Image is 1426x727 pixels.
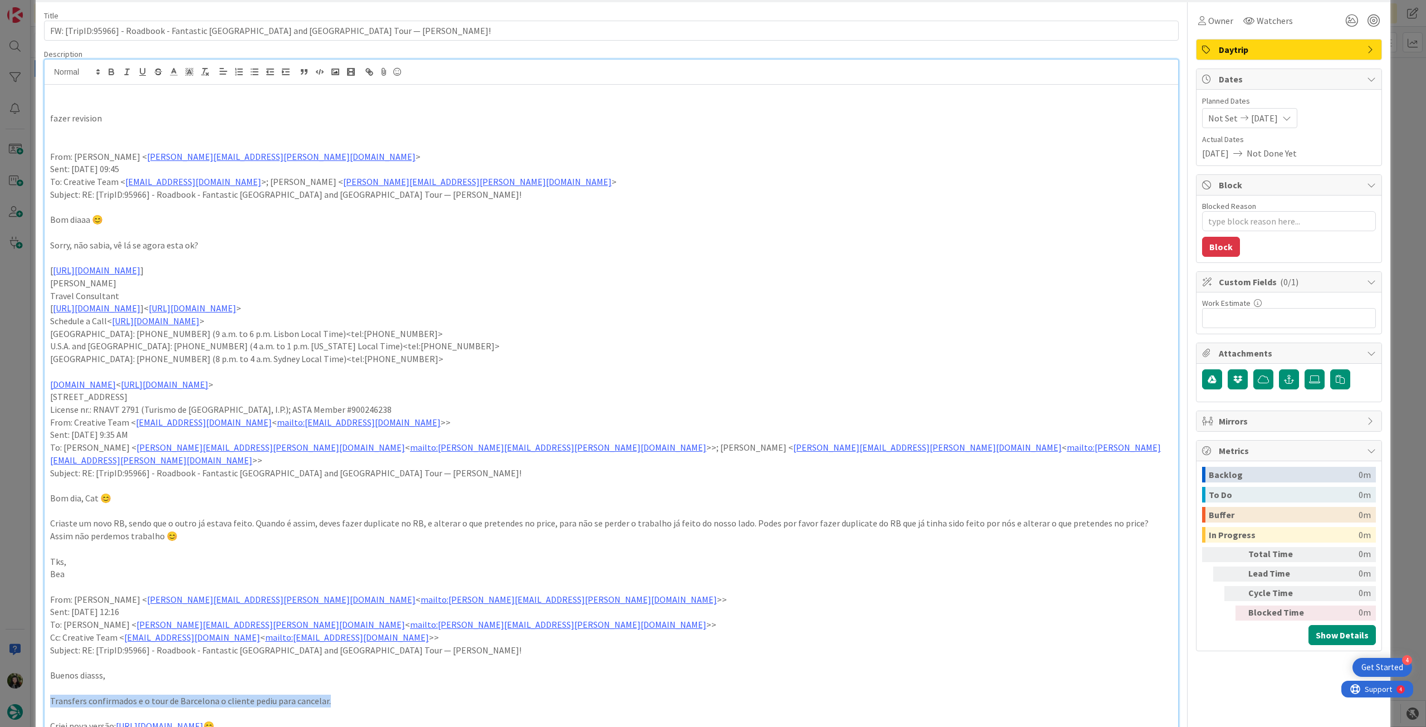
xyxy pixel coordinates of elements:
[50,315,1173,328] p: Schedule a Call< >
[1202,147,1229,160] span: [DATE]
[1248,606,1310,621] div: Blocked Time
[1314,547,1371,562] div: 0m
[50,378,1173,391] p: < >
[1314,606,1371,621] div: 0m
[50,606,1173,618] p: Sent: [DATE] 12:16
[1402,655,1412,665] div: 4
[50,467,1173,480] p: Subject: RE: [TripID:95966] - Roadbook - Fantastic [GEOGRAPHIC_DATA] and [GEOGRAPHIC_DATA] Tour —...
[1361,662,1403,673] div: Get Started
[1219,43,1361,56] span: Daytrip
[410,619,706,630] a: mailto:[PERSON_NAME][EMAIL_ADDRESS][PERSON_NAME][DOMAIN_NAME]
[1359,487,1371,502] div: 0m
[1280,276,1298,287] span: ( 0/1 )
[136,417,272,428] a: [EMAIL_ADDRESS][DOMAIN_NAME]
[50,593,1173,606] p: From: [PERSON_NAME] < < >>
[50,340,1173,353] p: U.S.A. and [GEOGRAPHIC_DATA]: [PHONE_NUMBER] (4 a.m. to 1 p.m. [US_STATE] Local Time)<tel:[PHONE_...
[1202,298,1251,308] label: Work Estimate
[136,442,405,453] a: [PERSON_NAME][EMAIL_ADDRESS][PERSON_NAME][DOMAIN_NAME]
[1219,72,1361,86] span: Dates
[1219,275,1361,289] span: Custom Fields
[50,669,1173,682] p: Buenos diasss,
[1219,347,1361,360] span: Attachments
[343,176,612,187] a: [PERSON_NAME][EMAIL_ADDRESS][PERSON_NAME][DOMAIN_NAME]
[53,265,140,276] a: [URL][DOMAIN_NAME]
[1209,487,1359,502] div: To Do
[50,555,1173,568] p: Tks,
[23,2,51,15] span: Support
[1208,14,1233,27] span: Owner
[1314,567,1371,582] div: 0m
[1359,467,1371,482] div: 0m
[1308,625,1376,645] button: Show Details
[50,441,1173,466] p: To: [PERSON_NAME] < < >>; [PERSON_NAME] < < >>
[147,594,416,605] a: [PERSON_NAME][EMAIL_ADDRESS][PERSON_NAME][DOMAIN_NAME]
[147,151,416,162] a: [PERSON_NAME][EMAIL_ADDRESS][PERSON_NAME][DOMAIN_NAME]
[50,112,1173,125] p: fazer revision
[50,618,1173,631] p: To: [PERSON_NAME] < < >>
[44,49,82,59] span: Description
[50,492,1173,505] p: Bom dia, Cat 😊
[125,176,261,187] a: [EMAIL_ADDRESS][DOMAIN_NAME]
[1202,201,1256,211] label: Blocked Reason
[50,150,1173,163] p: From: [PERSON_NAME] < >
[50,517,1173,542] p: Criaste um novo RB, sendo que o outro já estava feito. Quando é assim, deves fazer duplicate no R...
[50,416,1173,429] p: From: Creative Team < < >>
[50,163,1173,175] p: Sent: [DATE] 09:45
[50,695,1173,708] p: Transfers confirmados e o tour de Barcelona o cliente pediu para cancelar.
[1202,95,1376,107] span: Planned Dates
[793,442,1062,453] a: [PERSON_NAME][EMAIL_ADDRESS][PERSON_NAME][DOMAIN_NAME]
[50,631,1173,644] p: Cc: Creative Team < < >>
[50,428,1173,441] p: Sent: [DATE] 9:35 AM
[50,302,1173,315] p: [ ]< >
[1208,111,1238,125] span: Not Set
[1219,444,1361,457] span: Metrics
[1247,147,1297,160] span: Not Done Yet
[124,632,260,643] a: [EMAIL_ADDRESS][DOMAIN_NAME]
[1352,658,1412,677] div: Open Get Started checklist, remaining modules: 4
[50,353,1173,365] p: [GEOGRAPHIC_DATA]: [PHONE_NUMBER] (8 p.m. to 4 a.m. Sydney Local Time)<tel:[PHONE_NUMBER]>
[50,403,1173,416] p: License nr.: RNAVT 2791 (Turismo de [GEOGRAPHIC_DATA], I.P.); ASTA Member #900246238
[50,290,1173,302] p: Travel Consultant
[136,619,405,630] a: [PERSON_NAME][EMAIL_ADDRESS][PERSON_NAME][DOMAIN_NAME]
[50,264,1173,277] p: [ ]
[1359,507,1371,523] div: 0m
[112,315,199,326] a: [URL][DOMAIN_NAME]
[1209,527,1359,543] div: In Progress
[1359,527,1371,543] div: 0m
[265,632,429,643] a: mailto:[EMAIL_ADDRESS][DOMAIN_NAME]
[1202,134,1376,145] span: Actual Dates
[50,379,116,390] a: [DOMAIN_NAME]
[50,213,1173,226] p: Bom diaaa 😊
[44,11,58,21] label: Title
[1248,586,1310,601] div: Cycle Time
[1314,586,1371,601] div: 0m
[1219,178,1361,192] span: Block
[1209,467,1359,482] div: Backlog
[50,328,1173,340] p: [GEOGRAPHIC_DATA]: [PHONE_NUMBER] (9 a.m. to 6 p.m. Lisbon Local Time)<tel:[PHONE_NUMBER]>
[1248,547,1310,562] div: Total Time
[50,391,1173,403] p: [STREET_ADDRESS]
[44,21,1179,41] input: type card name here...
[1257,14,1293,27] span: Watchers
[1202,237,1240,257] button: Block
[421,594,717,605] a: mailto:[PERSON_NAME][EMAIL_ADDRESS][PERSON_NAME][DOMAIN_NAME]
[50,277,1173,290] p: [PERSON_NAME]
[1248,567,1310,582] div: Lead Time
[121,379,208,390] a: [URL][DOMAIN_NAME]
[149,302,236,314] a: [URL][DOMAIN_NAME]
[410,442,706,453] a: mailto:[PERSON_NAME][EMAIL_ADDRESS][PERSON_NAME][DOMAIN_NAME]
[50,239,1173,252] p: Sorry, não sabia, vê lá se agora esta ok?
[50,568,1173,580] p: Bea
[1219,414,1361,428] span: Mirrors
[50,442,1161,466] a: mailto:[PERSON_NAME][EMAIL_ADDRESS][PERSON_NAME][DOMAIN_NAME]
[1209,507,1359,523] div: Buffer
[277,417,441,428] a: mailto:[EMAIL_ADDRESS][DOMAIN_NAME]
[58,4,61,13] div: 4
[50,644,1173,657] p: Subject: RE: [TripID:95966] - Roadbook - Fantastic [GEOGRAPHIC_DATA] and [GEOGRAPHIC_DATA] Tour —...
[1251,111,1278,125] span: [DATE]
[53,302,140,314] a: [URL][DOMAIN_NAME]
[50,175,1173,188] p: To: Creative Team < >; [PERSON_NAME] < >
[50,188,1173,201] p: Subject: RE: [TripID:95966] - Roadbook - Fantastic [GEOGRAPHIC_DATA] and [GEOGRAPHIC_DATA] Tour —...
